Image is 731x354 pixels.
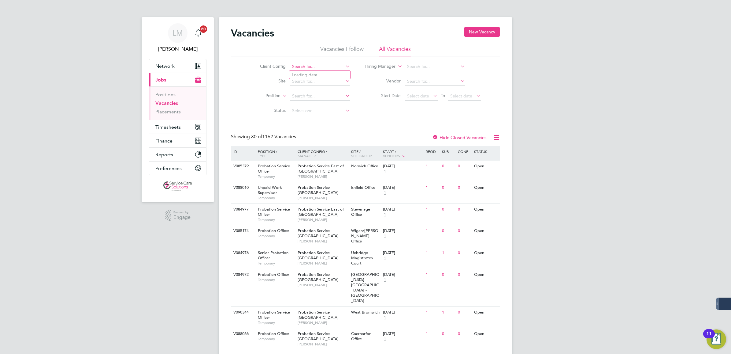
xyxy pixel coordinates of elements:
div: Position / [253,146,296,161]
span: 1 [383,212,387,217]
div: [DATE] [383,207,423,212]
div: 0 [440,269,456,280]
div: 1 [440,247,456,259]
span: Temporary [258,234,295,238]
span: Caernarfon Office [351,331,371,341]
span: Temporary [258,261,295,266]
span: Vendors [383,153,400,158]
span: [PERSON_NAME] [298,217,348,222]
span: [PERSON_NAME] [298,342,348,347]
div: Open [473,247,499,259]
input: Search for... [405,77,465,86]
span: LM [173,29,183,37]
div: ID [232,146,253,157]
div: V085174 [232,225,253,237]
span: Temporary [258,174,295,179]
span: 20 [200,25,207,33]
button: Preferences [149,162,206,175]
label: Client Config [250,63,286,69]
div: [DATE] [383,310,423,315]
span: [PERSON_NAME] [298,320,348,325]
span: Select date [407,93,429,99]
span: Enfield Office [351,185,375,190]
span: Preferences [155,166,182,171]
span: Network [155,63,175,69]
div: Sub [440,146,456,157]
span: Temporary [258,337,295,341]
span: Lee McMillan [149,45,206,53]
span: Site Group [351,153,372,158]
div: 1 [424,225,440,237]
span: Temporary [258,217,295,222]
span: [PERSON_NAME] [298,239,348,244]
span: Type [258,153,266,158]
input: Search for... [290,63,350,71]
input: Search for... [290,92,350,101]
div: 0 [440,204,456,215]
div: 1 [424,161,440,172]
span: Probation Officer [258,272,289,277]
span: Engage [173,215,191,220]
div: 0 [440,161,456,172]
button: Finance [149,134,206,147]
div: V090344 [232,307,253,318]
div: 1 [424,204,440,215]
span: 1162 Vacancies [251,134,296,140]
div: V088010 [232,182,253,193]
span: Reports [155,152,173,158]
span: Temporary [258,196,295,200]
span: Probation Service [GEOGRAPHIC_DATA] [298,310,339,320]
div: Open [473,328,499,340]
div: 11 [706,334,712,342]
label: Vendor [366,78,401,84]
span: Probation Service [GEOGRAPHIC_DATA] [298,185,339,195]
a: Placements [155,109,181,115]
label: Hide Closed Vacancies [432,135,487,140]
span: Temporary [258,320,295,325]
div: 1 [440,307,456,318]
input: Search for... [290,77,350,86]
div: 0 [456,247,472,259]
span: Powered by [173,210,191,215]
span: Finance [155,138,173,144]
span: Wigan/[PERSON_NAME] Office [351,228,378,244]
div: Showing [231,134,297,140]
button: Network [149,59,206,73]
span: 1 [383,256,387,261]
a: Positions [155,92,176,97]
span: Stevenage Office [351,207,370,217]
button: Timesheets [149,120,206,134]
span: Temporary [258,277,295,282]
label: Hiring Manager [360,63,395,70]
div: [DATE] [383,164,423,169]
span: Senior Probation Officer [258,250,288,261]
div: 1 [424,247,440,259]
button: Open Resource Center, 11 new notifications [707,329,726,349]
span: Probation Service [GEOGRAPHIC_DATA] [298,272,339,282]
span: 1 [383,169,387,174]
h2: Vacancies [231,27,274,39]
span: [PERSON_NAME] [298,283,348,287]
button: Reports [149,148,206,161]
div: Conf [456,146,472,157]
label: Site [250,78,286,84]
div: [DATE] [383,272,423,277]
div: [DATE] [383,250,423,256]
span: Probation Service East of [GEOGRAPHIC_DATA] [298,207,344,217]
span: 1 [383,234,387,239]
span: Probation Service - [GEOGRAPHIC_DATA] [298,228,339,238]
div: Client Config / [296,146,350,161]
span: Jobs [155,77,166,83]
label: Position [245,93,280,99]
div: 0 [456,204,472,215]
div: 0 [440,225,456,237]
nav: Main navigation [142,17,214,202]
span: [PERSON_NAME] [298,196,348,200]
div: 0 [456,225,472,237]
div: Site / [350,146,382,161]
div: V085379 [232,161,253,172]
div: [DATE] [383,185,423,190]
img: servicecare-logo-retina.png [163,181,192,191]
div: 0 [440,182,456,193]
span: Manager [298,153,316,158]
